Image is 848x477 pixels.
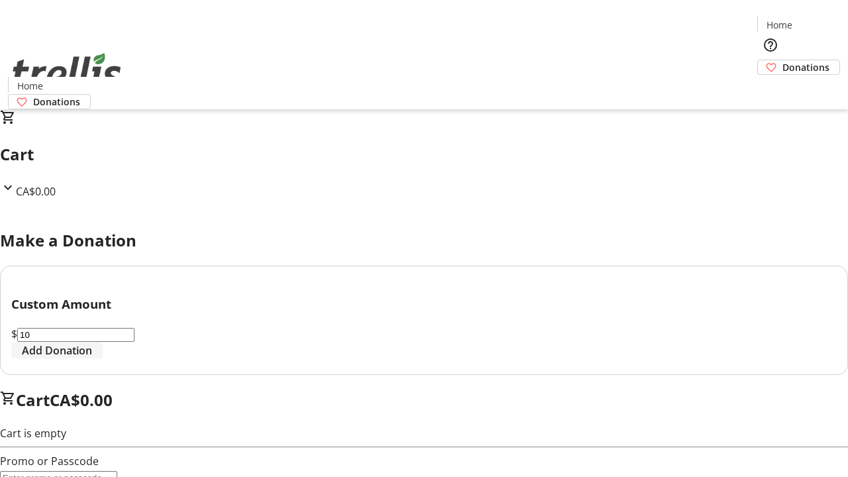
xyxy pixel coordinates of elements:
[757,60,840,75] a: Donations
[11,295,837,313] h3: Custom Amount
[16,184,56,199] span: CA$0.00
[8,94,91,109] a: Donations
[11,343,103,358] button: Add Donation
[8,38,126,105] img: Orient E2E Organization ZCeU0LDOI7's Logo
[33,95,80,109] span: Donations
[758,18,800,32] a: Home
[757,32,784,58] button: Help
[757,75,784,101] button: Cart
[782,60,829,74] span: Donations
[50,389,113,411] span: CA$0.00
[767,18,792,32] span: Home
[9,79,51,93] a: Home
[17,79,43,93] span: Home
[17,328,134,342] input: Donation Amount
[11,327,17,341] span: $
[22,343,92,358] span: Add Donation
